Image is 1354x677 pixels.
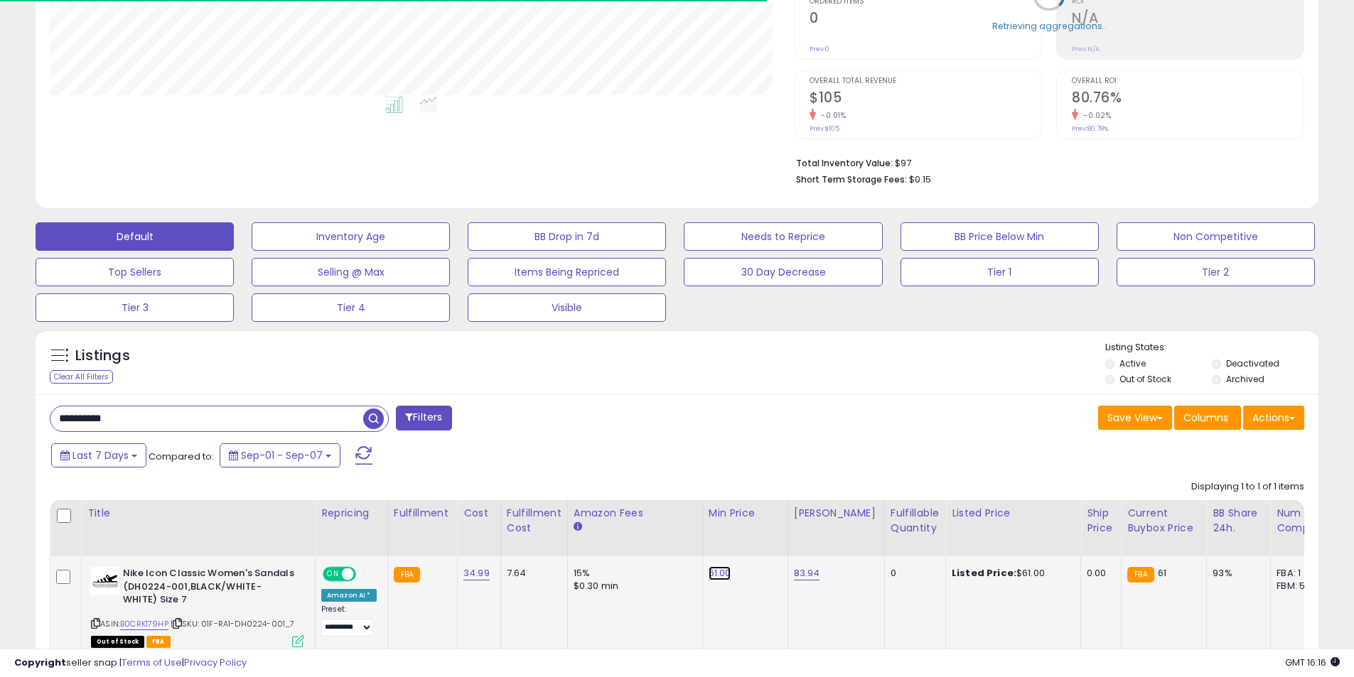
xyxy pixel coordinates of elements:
[184,656,247,669] a: Privacy Policy
[91,567,304,646] div: ASIN:
[709,566,731,580] a: 61.00
[1127,506,1200,536] div: Current Buybox Price
[574,521,582,534] small: Amazon Fees.
[684,222,882,251] button: Needs to Reprice
[1174,406,1241,430] button: Columns
[171,618,295,629] span: | SKU: 01F-RA1-DH0224-001_7
[252,258,450,286] button: Selling @ Max
[396,406,451,430] button: Filters
[507,567,557,580] div: 7.64
[952,566,1016,580] b: Listed Price:
[1213,567,1259,580] div: 93%
[120,618,168,630] a: B0CRK179HP
[252,222,450,251] button: Inventory Age
[468,293,666,322] button: Visible
[75,346,130,366] h5: Listings
[901,222,1099,251] button: BB Price Below Min
[220,443,340,467] button: Sep-01 - Sep-07
[574,567,692,580] div: 15%
[51,443,146,467] button: Last 7 Days
[1226,373,1264,385] label: Archived
[1226,357,1279,369] label: Deactivated
[91,636,144,648] span: All listings that are currently out of stock and unavailable for purchase on Amazon
[1087,567,1110,580] div: 0.00
[1127,567,1154,583] small: FBA
[1213,506,1264,536] div: BB Share 24h.
[1285,656,1340,669] span: 2025-09-15 16:16 GMT
[1098,406,1172,430] button: Save View
[36,258,234,286] button: Top Sellers
[507,506,562,536] div: Fulfillment Cost
[463,566,490,580] a: 34.99
[1158,566,1166,580] span: 61
[992,19,1107,32] div: Retrieving aggregations..
[321,506,382,521] div: Repricing
[463,506,495,521] div: Cost
[394,506,451,521] div: Fulfillment
[146,636,171,648] span: FBA
[1087,506,1115,536] div: Ship Price
[574,506,697,521] div: Amazon Fees
[1119,357,1146,369] label: Active
[709,506,782,521] div: Min Price
[1277,580,1323,592] div: FBM: 5
[1117,258,1315,286] button: Tier 2
[574,580,692,592] div: $0.30 min
[1277,567,1323,580] div: FBA: 1
[72,448,129,462] span: Last 7 Days
[354,568,377,580] span: OFF
[87,506,309,521] div: Title
[36,222,234,251] button: Default
[394,567,420,583] small: FBA
[901,258,1099,286] button: Tier 1
[14,656,66,669] strong: Copyright
[684,258,882,286] button: 30 Day Decrease
[36,293,234,322] button: Tier 3
[321,589,377,602] div: Amazon AI *
[50,370,113,384] div: Clear All Filters
[891,567,935,580] div: 0
[891,506,940,536] div: Fulfillable Quantity
[252,293,450,322] button: Tier 4
[14,656,247,670] div: seller snap | |
[468,222,666,251] button: BB Drop in 7d
[1119,373,1171,385] label: Out of Stock
[122,656,182,669] a: Terms of Use
[1183,411,1228,425] span: Columns
[149,450,214,463] span: Compared to:
[123,567,296,610] b: Nike Icon Classic Women's Sandals (DH0224-001,BLACK/WHITE-WHITE) Size 7
[321,605,377,637] div: Preset:
[1191,480,1304,494] div: Displaying 1 to 1 of 1 items
[468,258,666,286] button: Items Being Repriced
[241,448,323,462] span: Sep-01 - Sep-07
[1105,341,1318,354] p: Listing States:
[952,567,1070,580] div: $61.00
[1277,506,1328,536] div: Num of Comp.
[794,566,820,580] a: 83.94
[952,506,1075,521] div: Listed Price
[1243,406,1304,430] button: Actions
[1117,222,1315,251] button: Non Competitive
[794,506,879,521] div: [PERSON_NAME]
[91,567,119,595] img: 31kCjW2uvcL._SL40_.jpg
[324,568,342,580] span: ON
